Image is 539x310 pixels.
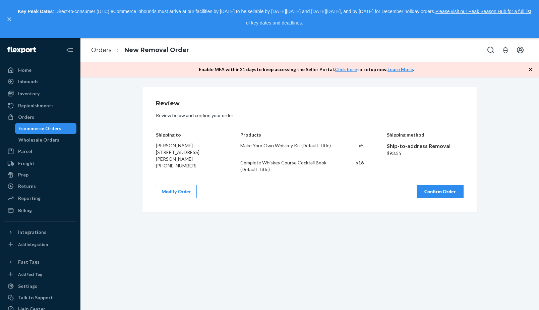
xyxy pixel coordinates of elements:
[4,181,76,192] a: Returns
[124,46,189,54] a: New Removal Order
[15,123,77,134] a: Ecommerce Orders
[7,47,36,53] img: Flexport logo
[4,88,76,99] a: Inventory
[18,9,53,14] strong: Key Peak Dates
[4,227,76,238] button: Integrations
[4,169,76,180] a: Prep
[4,193,76,204] a: Reporting
[18,283,37,290] div: Settings
[4,158,76,169] a: Freight
[4,240,76,248] a: Add Integration
[344,142,364,149] div: x 5
[4,146,76,157] a: Parcel
[18,259,40,265] div: Fast Tags
[18,114,34,120] div: Orders
[387,150,464,157] div: $93.55
[156,112,464,119] p: Review below and confirm your order
[156,185,197,198] button: Modify Order
[15,135,77,145] a: Wholesale Orders
[246,9,531,25] a: Please visit our Peak Season Hub for a full list of key dates and deadlines.
[156,162,218,169] div: [PHONE_NUMBER]
[18,171,28,178] div: Prep
[417,185,464,198] button: Confirm Order
[18,148,32,155] div: Parcel
[156,100,464,107] h1: Review
[240,132,363,137] h4: Products
[240,142,337,149] div: Make Your Own Whiskey Kit (Default Title)
[199,66,414,73] p: Enable MFA within 21 days to keep accessing the Seller Portal. to setup now. .
[18,207,32,214] div: Billing
[344,159,364,173] div: x 16
[18,90,40,97] div: Inventory
[387,142,464,150] div: Ship-to-address Removal
[514,43,527,57] button: Open account menu
[18,78,39,85] div: Inbounds
[18,137,59,143] div: Wholesale Orders
[484,43,497,57] button: Open Search Box
[387,132,464,137] h4: Shipping method
[18,294,53,301] div: Talk to Support
[4,270,76,278] a: Add Fast Tag
[86,40,194,60] ol: breadcrumbs
[16,6,533,29] p: : Direct-to-consumer (DTC) eCommerce inbounds must arrive at our facilities by [DATE] to be sella...
[18,102,54,109] div: Replenishments
[4,76,76,87] a: Inbounds
[156,143,199,162] span: [PERSON_NAME] [STREET_ADDRESS][PERSON_NAME]
[335,66,357,72] a: Click here
[4,292,76,303] a: Talk to Support
[18,160,35,167] div: Freight
[4,205,76,216] a: Billing
[4,257,76,267] button: Fast Tags
[4,65,76,75] a: Home
[18,242,48,247] div: Add Integration
[387,66,413,72] a: Learn More
[18,125,61,132] div: Ecommerce Orders
[156,132,218,137] h4: Shipping to
[91,46,112,54] a: Orders
[4,281,76,292] a: Settings
[499,43,512,57] button: Open notifications
[18,271,42,277] div: Add Fast Tag
[4,100,76,111] a: Replenishments
[6,16,13,22] button: close,
[18,183,36,190] div: Returns
[18,67,32,73] div: Home
[18,195,41,202] div: Reporting
[240,159,337,173] div: Complete Whiskey Course Cocktail Book (Default Title)
[4,112,76,122] a: Orders
[63,43,76,57] button: Close Navigation
[18,229,46,236] div: Integrations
